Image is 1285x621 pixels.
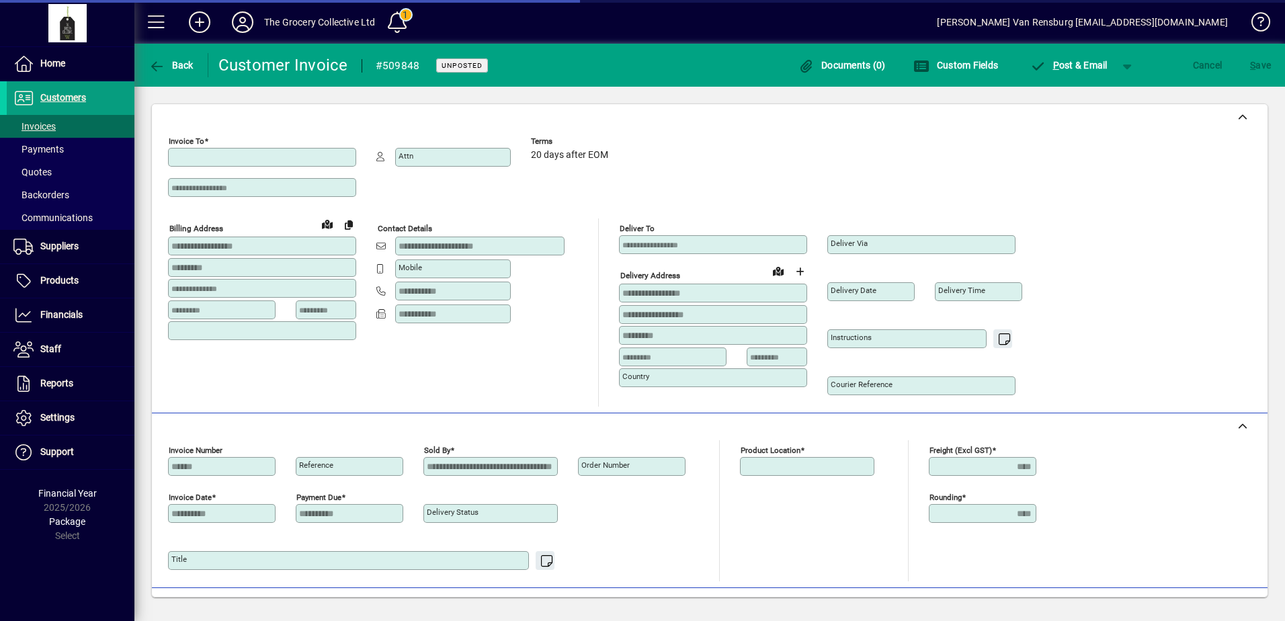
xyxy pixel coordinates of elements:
mat-label: Freight (excl GST) [929,446,992,455]
mat-label: Deliver To [620,224,655,233]
span: ost & Email [1030,60,1108,71]
span: Payments [13,144,64,155]
div: The Grocery Collective Ltd [264,11,376,33]
button: Post & Email [1023,53,1114,77]
span: Backorders [13,190,69,200]
mat-label: Reference [299,460,333,470]
span: Product History [806,596,874,618]
span: Back [149,60,194,71]
span: Financials [40,309,83,320]
a: View on map [768,260,789,282]
button: Documents (0) [795,53,889,77]
mat-label: Rounding [929,493,962,502]
div: Customer Invoice [218,54,348,76]
mat-label: Delivery status [427,507,479,517]
button: Product History [800,595,880,619]
mat-label: Order number [581,460,630,470]
span: Documents (0) [798,60,886,71]
a: Support [7,436,134,469]
a: Settings [7,401,134,435]
mat-label: Sold by [424,446,450,455]
a: Quotes [7,161,134,183]
a: Products [7,264,134,298]
span: Settings [40,412,75,423]
span: P [1053,60,1059,71]
a: Suppliers [7,230,134,263]
span: S [1250,60,1255,71]
app-page-header-button: Back [134,53,208,77]
mat-label: Country [622,372,649,381]
span: Home [40,58,65,69]
span: Package [49,516,85,527]
a: View on map [317,213,338,235]
a: Reports [7,367,134,401]
mat-label: Delivery date [831,286,876,295]
a: Home [7,47,134,81]
mat-label: Delivery time [938,286,985,295]
button: Back [145,53,197,77]
span: Suppliers [40,241,79,251]
span: Reports [40,378,73,388]
mat-label: Invoice To [169,136,204,146]
mat-label: Instructions [831,333,872,342]
mat-label: Title [171,554,187,564]
button: Custom Fields [910,53,1001,77]
a: Invoices [7,115,134,138]
a: Staff [7,333,134,366]
button: Copy to Delivery address [338,214,360,235]
span: Financial Year [38,488,97,499]
a: Financials [7,298,134,332]
button: Profile [221,10,264,34]
span: Custom Fields [913,60,998,71]
mat-label: Attn [399,151,413,161]
a: Knowledge Base [1241,3,1268,46]
span: 20 days after EOM [531,150,608,161]
span: Terms [531,137,612,146]
mat-label: Invoice number [169,446,222,455]
button: Add [178,10,221,34]
mat-label: Courier Reference [831,380,893,389]
span: Quotes [13,167,52,177]
mat-label: Invoice date [169,493,212,502]
span: Product [1176,596,1231,618]
span: Communications [13,212,93,223]
button: Product [1169,595,1237,619]
span: ave [1250,54,1271,76]
span: Customers [40,92,86,103]
mat-label: Mobile [399,263,422,272]
span: Support [40,446,74,457]
mat-label: Payment due [296,493,341,502]
div: [PERSON_NAME] Van Rensburg [EMAIL_ADDRESS][DOMAIN_NAME] [937,11,1228,33]
mat-label: Deliver via [831,239,868,248]
button: Choose address [789,261,811,282]
span: Invoices [13,121,56,132]
span: Unposted [442,61,483,70]
a: Backorders [7,183,134,206]
mat-label: Product location [741,446,800,455]
div: #509848 [376,55,420,77]
a: Communications [7,206,134,229]
span: Products [40,275,79,286]
button: Save [1247,53,1274,77]
a: Payments [7,138,134,161]
span: Staff [40,343,61,354]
